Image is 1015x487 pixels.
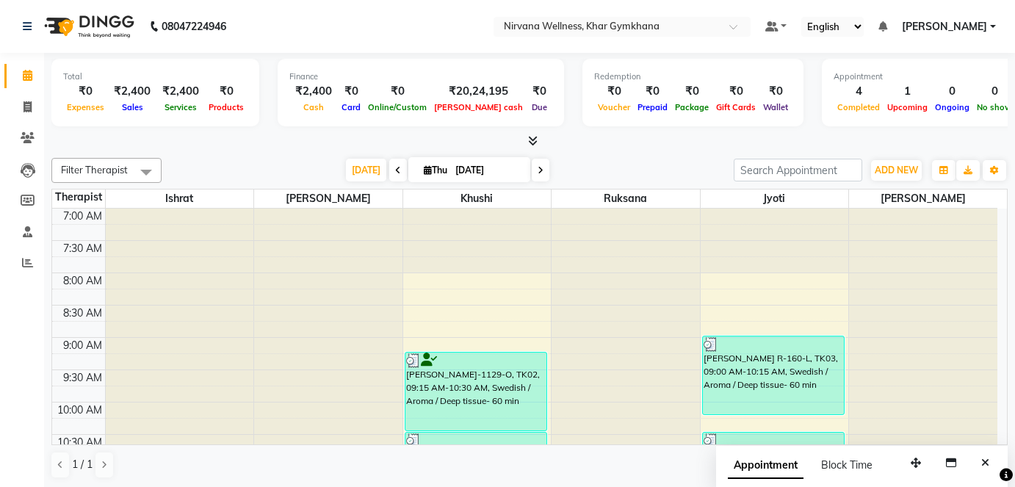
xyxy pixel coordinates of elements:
[712,83,759,100] div: ₹0
[594,83,634,100] div: ₹0
[527,83,552,100] div: ₹0
[37,6,138,47] img: logo
[60,338,105,353] div: 9:00 AM
[834,102,884,112] span: Completed
[734,159,862,181] input: Search Appointment
[61,164,128,176] span: Filter Therapist
[60,306,105,321] div: 8:30 AM
[106,190,254,208] span: Ishrat
[634,102,671,112] span: Prepaid
[701,190,849,208] span: Jyoti
[430,83,527,100] div: ₹20,24,195
[871,160,922,181] button: ADD NEW
[405,353,546,430] div: [PERSON_NAME]-1129-O, TK02, 09:15 AM-10:30 AM, Swedish / Aroma / Deep tissue- 60 min
[118,102,147,112] span: Sales
[671,83,712,100] div: ₹0
[849,190,997,208] span: [PERSON_NAME]
[634,83,671,100] div: ₹0
[338,83,364,100] div: ₹0
[759,102,792,112] span: Wallet
[884,83,931,100] div: 1
[289,71,552,83] div: Finance
[254,190,402,208] span: [PERSON_NAME]
[60,209,105,224] div: 7:00 AM
[931,83,973,100] div: 0
[205,102,248,112] span: Products
[594,71,792,83] div: Redemption
[821,458,873,472] span: Block Time
[300,102,328,112] span: Cash
[552,190,700,208] span: Ruksana
[728,452,803,479] span: Appointment
[108,83,156,100] div: ₹2,400
[594,102,634,112] span: Voucher
[759,83,792,100] div: ₹0
[63,71,248,83] div: Total
[338,102,364,112] span: Card
[54,435,105,450] div: 10:30 AM
[975,452,996,475] button: Close
[451,159,524,181] input: 2025-09-04
[671,102,712,112] span: Package
[52,190,105,205] div: Therapist
[931,102,973,112] span: Ongoing
[54,403,105,418] div: 10:00 AM
[346,159,386,181] span: [DATE]
[60,273,105,289] div: 8:00 AM
[430,102,527,112] span: [PERSON_NAME] cash
[60,241,105,256] div: 7:30 AM
[712,102,759,112] span: Gift Cards
[289,83,338,100] div: ₹2,400
[63,83,108,100] div: ₹0
[528,102,551,112] span: Due
[162,6,226,47] b: 08047224946
[60,370,105,386] div: 9:30 AM
[902,19,987,35] span: [PERSON_NAME]
[420,165,451,176] span: Thu
[403,190,552,208] span: Khushi
[205,83,248,100] div: ₹0
[884,102,931,112] span: Upcoming
[156,83,205,100] div: ₹2,400
[161,102,201,112] span: Services
[703,336,844,414] div: [PERSON_NAME] R-160-L, TK03, 09:00 AM-10:15 AM, Swedish / Aroma / Deep tissue- 60 min
[72,457,93,472] span: 1 / 1
[63,102,108,112] span: Expenses
[364,83,430,100] div: ₹0
[834,83,884,100] div: 4
[364,102,430,112] span: Online/Custom
[875,165,918,176] span: ADD NEW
